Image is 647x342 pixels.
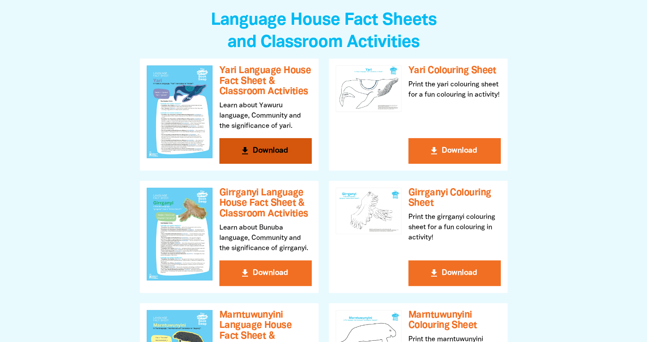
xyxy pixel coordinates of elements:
h3: Yari Language House Fact Sheet & Classroom Activities [219,65,312,97]
button: get_app Download [408,138,501,164]
button: get_app Download [219,260,312,286]
img: Yari Language House Fact Sheet & Classroom Activities [147,65,213,158]
h3: Girrganyi Language House Fact Sheet & Classroom Activities [219,188,312,219]
span: Language House Fact Sheets [211,12,437,28]
h3: Yari Colouring Sheet [408,65,501,76]
i: get_app [429,268,439,278]
span: and Classroom Activities [227,35,420,50]
img: Yari Colouring Sheet [336,65,402,112]
h3: Marntuwunyini Colouring Sheet [408,310,501,331]
img: Girrganyi Colouring Sheet [336,188,402,234]
h3: Girrganyi Colouring Sheet [408,188,501,209]
button: get_app Download [408,260,501,286]
button: get_app Download [219,138,312,164]
img: Girrganyi Language House Fact Sheet & Classroom Activities [147,188,213,280]
i: get_app [240,268,250,278]
i: get_app [240,146,250,156]
i: get_app [429,146,439,156]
